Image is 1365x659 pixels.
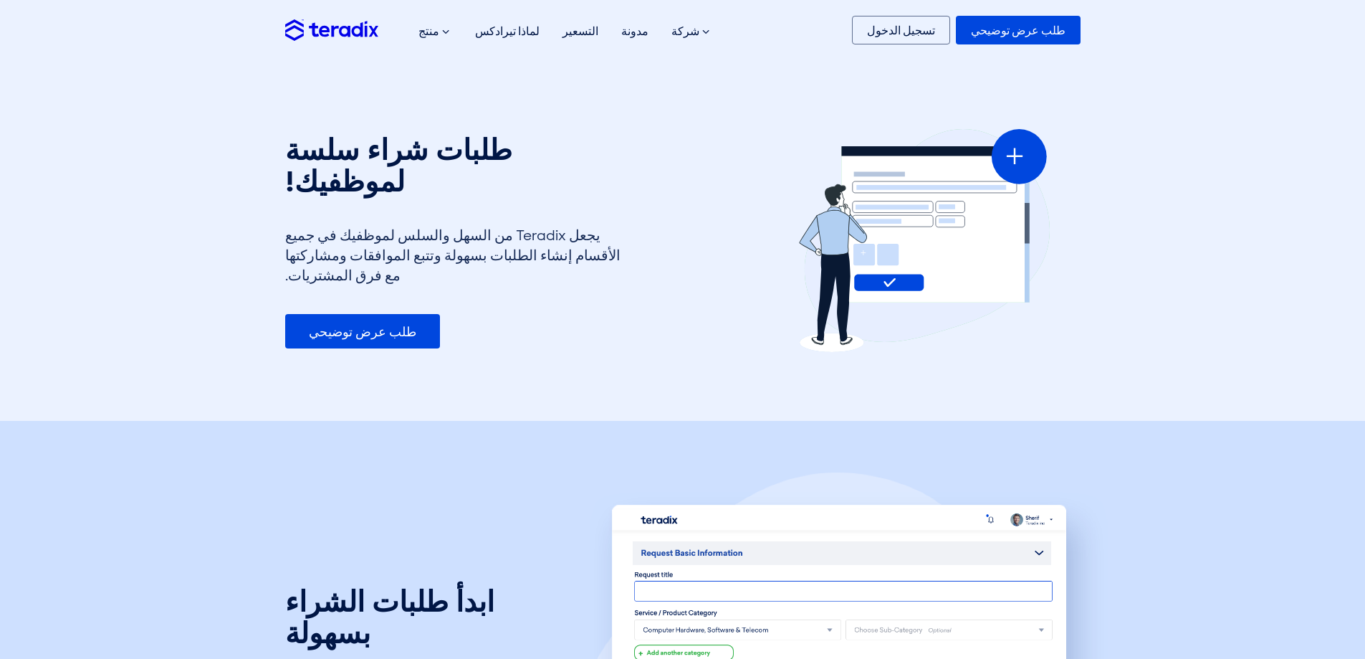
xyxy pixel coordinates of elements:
font: طلبات شراء سلسة لموظفيك! [285,132,512,198]
a: طلب عرض توضيحي [285,314,440,349]
img: ميزة erfx [792,129,1050,352]
font: مدونة [621,24,648,39]
a: تسجيل الدخول [852,16,950,44]
a: مدونة [610,9,660,54]
img: شعار تيرادكس [285,19,378,40]
font: تسجيل الدخول [867,23,935,38]
a: طلب عرض توضيحي [956,16,1081,44]
font: منتج [418,24,439,39]
font: التسعير [562,24,598,39]
font: لماذا تيرادكس [475,24,540,39]
font: طلب عرض توضيحي [309,323,416,341]
a: لماذا تيرادكس [464,9,551,54]
font: ابدأ طلبات الشراء بسهولة [285,584,494,650]
a: التسعير [551,9,610,54]
font: يجعل Teradix من السهل والسلس لموظفيك في جميع الأقسام إنشاء الطلبات بسهولة وتتبع الموافقات ومشاركت... [285,226,621,285]
font: طلب عرض توضيحي [971,23,1065,38]
font: شركة [671,24,699,39]
iframe: روبوت الدردشة [1270,564,1345,639]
